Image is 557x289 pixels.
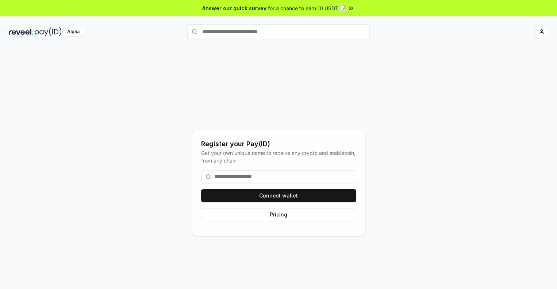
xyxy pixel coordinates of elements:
span: for a chance to earn 10 USDT 📝 [268,4,346,12]
div: Register your Pay(ID) [201,139,356,149]
img: pay_id [35,27,62,36]
img: reveel_dark [9,27,33,36]
button: Connect wallet [201,189,356,202]
div: Alpha [63,27,84,36]
button: Pricing [201,208,356,221]
div: Get your own unique name to receive any crypto and stablecoin, from any chain [201,149,356,164]
span: Answer our quick survey [202,4,266,12]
